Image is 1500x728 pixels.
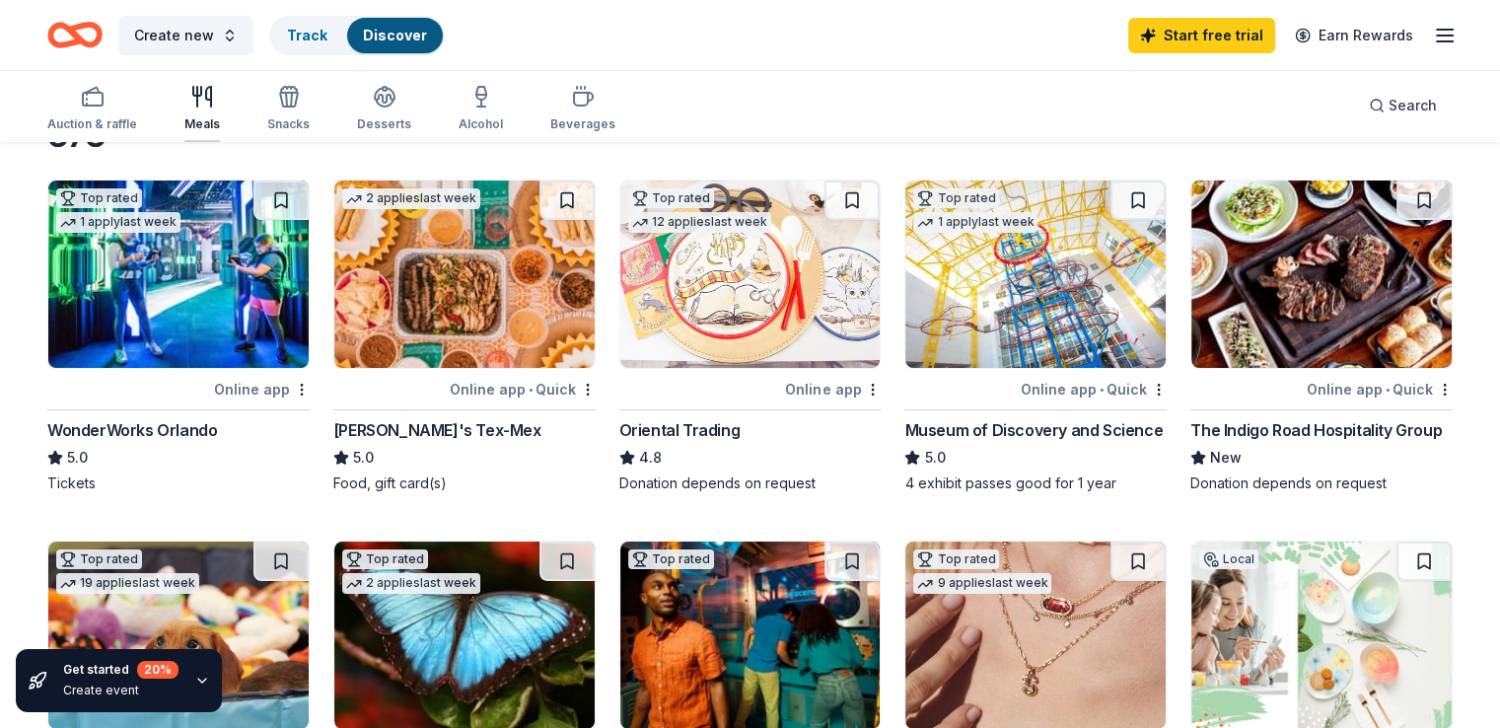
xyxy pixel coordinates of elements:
[1190,473,1453,493] div: Donation depends on request
[333,180,596,493] a: Image for Chuy's Tex-Mex2 applieslast weekOnline app•Quick[PERSON_NAME]'s Tex-Mex5.0Food, gift ca...
[1128,18,1275,53] a: Start free trial
[342,573,480,594] div: 2 applies last week
[1100,382,1104,398] span: •
[628,188,714,208] div: Top rated
[619,473,882,493] div: Donation depends on request
[47,12,103,58] a: Home
[913,212,1037,233] div: 1 apply last week
[459,77,503,142] button: Alcohol
[1389,94,1437,117] span: Search
[924,446,945,470] span: 5.0
[785,377,881,401] div: Online app
[1353,86,1453,125] button: Search
[118,16,253,55] button: Create new
[1386,382,1390,398] span: •
[267,116,310,132] div: Snacks
[342,549,428,569] div: Top rated
[904,473,1167,493] div: 4 exhibit passes good for 1 year
[214,377,310,401] div: Online app
[56,212,180,233] div: 1 apply last week
[619,180,882,493] a: Image for Oriental TradingTop rated12 applieslast weekOnline appOriental Trading4.8Donation depen...
[1190,418,1442,442] div: The Indigo Road Hospitality Group
[1191,181,1452,368] img: Image for The Indigo Road Hospitality Group
[269,16,445,55] button: TrackDiscover
[904,418,1163,442] div: Museum of Discovery and Science
[47,418,217,442] div: WonderWorks Orlando
[56,573,199,594] div: 19 applies last week
[63,683,179,698] div: Create event
[47,473,310,493] div: Tickets
[47,116,137,132] div: Auction & raffle
[529,382,533,398] span: •
[184,77,220,142] button: Meals
[620,181,881,368] img: Image for Oriental Trading
[333,418,541,442] div: [PERSON_NAME]'s Tex-Mex
[913,188,999,208] div: Top rated
[639,446,662,470] span: 4.8
[1021,377,1167,401] div: Online app Quick
[913,549,999,569] div: Top rated
[48,181,309,368] img: Image for WonderWorks Orlando
[628,212,771,233] div: 12 applies last week
[334,181,595,368] img: Image for Chuy's Tex-Mex
[550,77,615,142] button: Beverages
[63,661,179,679] div: Get started
[913,573,1051,594] div: 9 applies last week
[56,549,142,569] div: Top rated
[67,446,88,470] span: 5.0
[342,188,480,209] div: 2 applies last week
[137,661,179,679] div: 20 %
[1199,549,1258,569] div: Local
[134,24,214,47] span: Create new
[904,180,1167,493] a: Image for Museum of Discovery and ScienceTop rated1 applylast weekOnline app•QuickMuseum of Disco...
[1283,18,1425,53] a: Earn Rewards
[357,77,411,142] button: Desserts
[287,27,327,43] a: Track
[905,181,1166,368] img: Image for Museum of Discovery and Science
[450,377,596,401] div: Online app Quick
[1190,180,1453,493] a: Image for The Indigo Road Hospitality GroupOnline app•QuickThe Indigo Road Hospitality GroupNewDo...
[353,446,374,470] span: 5.0
[628,549,714,569] div: Top rated
[357,116,411,132] div: Desserts
[550,116,615,132] div: Beverages
[56,188,142,208] div: Top rated
[1210,446,1242,470] span: New
[47,77,137,142] button: Auction & raffle
[47,180,310,493] a: Image for WonderWorks OrlandoTop rated1 applylast weekOnline appWonderWorks Orlando5.0Tickets
[619,418,741,442] div: Oriental Trading
[267,77,310,142] button: Snacks
[363,27,427,43] a: Discover
[1307,377,1453,401] div: Online app Quick
[333,473,596,493] div: Food, gift card(s)
[459,116,503,132] div: Alcohol
[184,116,220,132] div: Meals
